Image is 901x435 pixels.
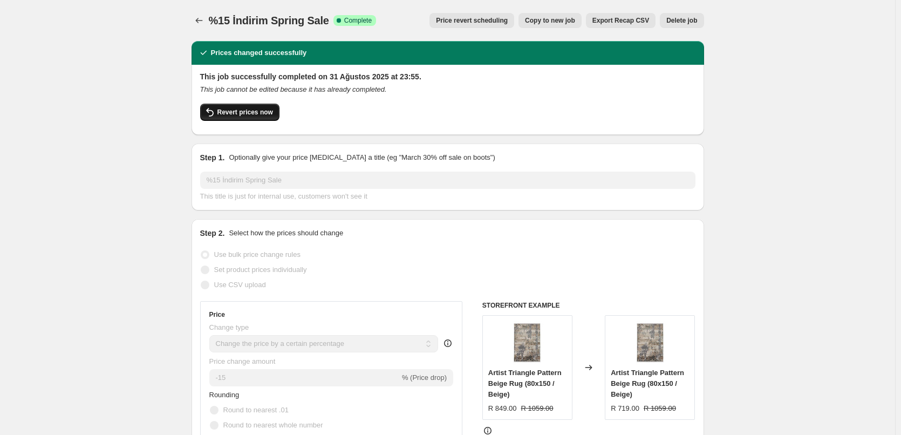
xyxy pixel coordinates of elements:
div: R 849.00 [488,403,517,414]
button: Delete job [660,13,704,28]
button: Price change jobs [192,13,207,28]
h2: Step 1. [200,152,225,163]
img: artist_12_1_80x.jpg [506,321,549,364]
strike: R 1059.00 [644,403,676,414]
span: Set product prices individually [214,266,307,274]
h2: This job successfully completed on 31 Ağustos 2025 at 23:55. [200,71,695,82]
h2: Step 2. [200,228,225,239]
span: Use CSV upload [214,281,266,289]
span: Rounding [209,391,240,399]
h2: Prices changed successfully [211,47,307,58]
span: Price change amount [209,357,276,365]
span: Use bulk price change rules [214,250,301,259]
p: Select how the prices should change [229,228,343,239]
img: artist_12_1_80x.jpg [629,321,672,364]
span: Round to nearest .01 [223,406,289,414]
span: % (Price drop) [402,373,447,382]
h6: STOREFRONT EXAMPLE [482,301,695,310]
input: -15 [209,369,400,386]
div: help [442,338,453,349]
div: R 719.00 [611,403,639,414]
span: Artist Triangle Pattern Beige Rug (80x150 / Beige) [488,369,562,398]
span: Export Recap CSV [592,16,649,25]
span: Change type [209,323,249,331]
i: This job cannot be edited because it has already completed. [200,85,387,93]
p: Optionally give your price [MEDICAL_DATA] a title (eg "March 30% off sale on boots") [229,152,495,163]
span: %15 İndirim Spring Sale [209,15,329,26]
span: Copy to new job [525,16,575,25]
h3: Price [209,310,225,319]
button: Export Recap CSV [586,13,656,28]
span: Round to nearest whole number [223,421,323,429]
span: Delete job [666,16,697,25]
span: Price revert scheduling [436,16,508,25]
span: Complete [344,16,372,25]
strike: R 1059.00 [521,403,554,414]
button: Price revert scheduling [429,13,514,28]
input: 30% off holiday sale [200,172,695,189]
button: Revert prices now [200,104,279,121]
span: This title is just for internal use, customers won't see it [200,192,367,200]
button: Copy to new job [518,13,582,28]
span: Revert prices now [217,108,273,117]
span: Artist Triangle Pattern Beige Rug (80x150 / Beige) [611,369,684,398]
